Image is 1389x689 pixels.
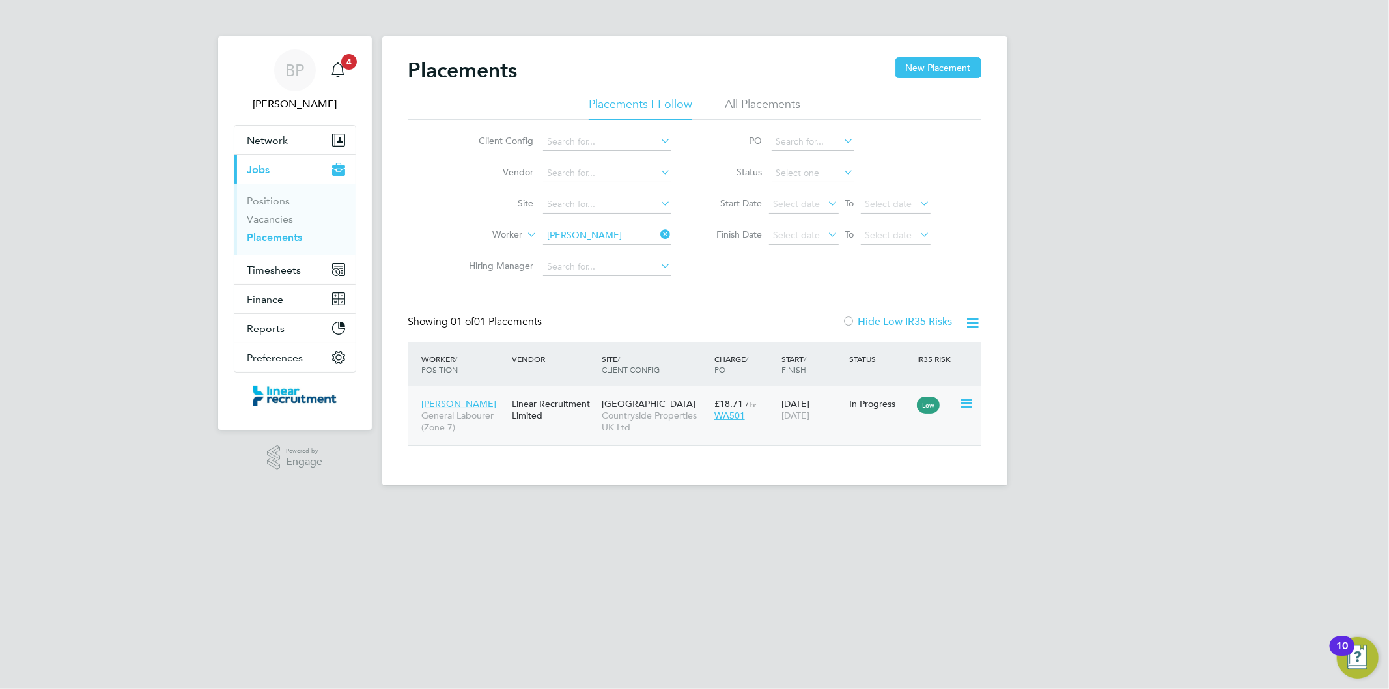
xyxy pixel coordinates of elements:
[841,195,858,212] span: To
[774,198,821,210] span: Select date
[451,315,542,328] span: 01 Placements
[772,164,854,182] input: Select one
[589,96,692,120] li: Placements I Follow
[234,255,356,284] button: Timesheets
[247,134,288,147] span: Network
[341,54,357,70] span: 4
[325,49,351,91] a: 4
[247,195,290,207] a: Positions
[704,229,763,240] label: Finish Date
[602,398,695,410] span: [GEOGRAPHIC_DATA]
[286,457,322,468] span: Engage
[714,398,743,410] span: £18.71
[234,96,356,112] span: Bethan Parr
[543,195,671,214] input: Search for...
[849,398,910,410] div: In Progress
[714,354,748,374] span: / PO
[451,315,475,328] span: 01 of
[285,62,304,79] span: BP
[1337,637,1379,679] button: Open Resource Center, 10 new notifications
[914,347,959,371] div: IR35 Risk
[459,197,534,209] label: Site
[865,198,912,210] span: Select date
[725,96,800,120] li: All Placements
[746,399,757,409] span: / hr
[778,347,846,381] div: Start
[247,213,294,225] a: Vacancies
[408,315,545,329] div: Showing
[234,314,356,343] button: Reports
[448,229,523,242] label: Worker
[253,386,337,406] img: linearrecruitment-logo-retina.png
[422,354,458,374] span: / Position
[408,57,518,83] h2: Placements
[509,347,598,371] div: Vendor
[543,164,671,182] input: Search for...
[234,184,356,255] div: Jobs
[841,226,858,243] span: To
[234,343,356,372] button: Preferences
[247,264,302,276] span: Timesheets
[234,126,356,154] button: Network
[781,410,809,421] span: [DATE]
[774,229,821,241] span: Select date
[543,227,671,245] input: Search for...
[218,36,372,430] nav: Main navigation
[711,347,779,381] div: Charge
[895,57,981,78] button: New Placement
[234,386,356,406] a: Go to home page
[704,135,763,147] label: PO
[865,229,912,241] span: Select date
[234,49,356,112] a: BP[PERSON_NAME]
[247,231,303,244] a: Placements
[781,354,806,374] span: / Finish
[234,285,356,313] button: Finance
[422,398,497,410] span: [PERSON_NAME]
[509,391,598,428] div: Linear Recruitment Limited
[459,166,534,178] label: Vendor
[459,135,534,147] label: Client Config
[704,166,763,178] label: Status
[247,352,303,364] span: Preferences
[419,347,509,381] div: Worker
[1336,646,1348,663] div: 10
[267,445,322,470] a: Powered byEngage
[234,155,356,184] button: Jobs
[772,133,854,151] input: Search for...
[602,354,660,374] span: / Client Config
[543,133,671,151] input: Search for...
[602,410,708,433] span: Countryside Properties UK Ltd
[917,397,940,414] span: Low
[543,258,671,276] input: Search for...
[598,347,711,381] div: Site
[778,391,846,428] div: [DATE]
[422,410,505,433] span: General Labourer (Zone 7)
[247,293,284,305] span: Finance
[459,260,534,272] label: Hiring Manager
[846,347,914,371] div: Status
[419,391,981,402] a: [PERSON_NAME]General Labourer (Zone 7)Linear Recruitment Limited[GEOGRAPHIC_DATA]Countryside Prop...
[247,322,285,335] span: Reports
[704,197,763,209] label: Start Date
[714,410,745,421] span: WA501
[286,445,322,457] span: Powered by
[247,163,270,176] span: Jobs
[843,315,953,328] label: Hide Low IR35 Risks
